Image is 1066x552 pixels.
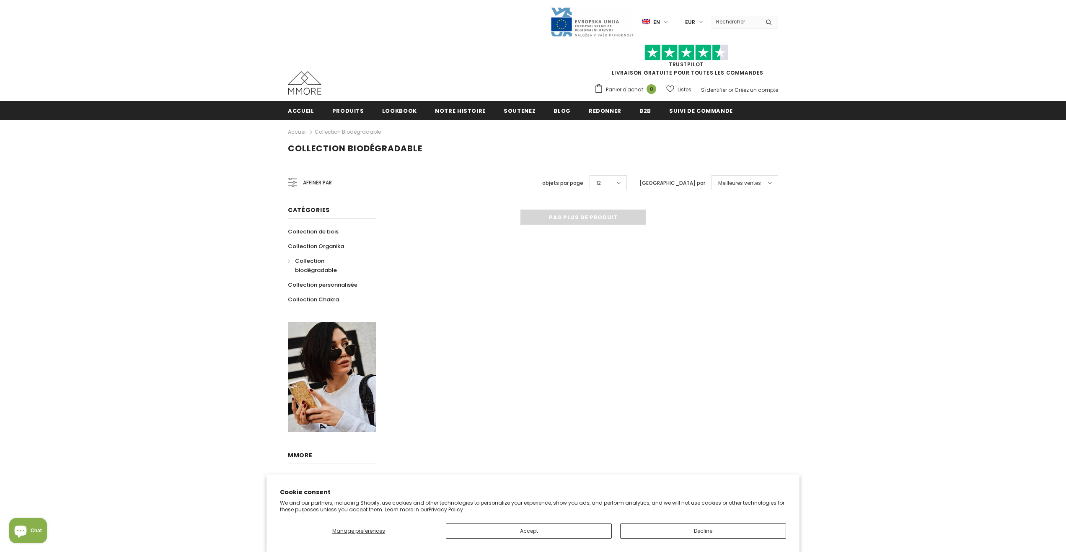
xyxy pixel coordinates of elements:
[701,86,727,93] a: S'identifier
[303,178,332,187] span: Affiner par
[542,179,583,187] label: objets par page
[435,107,486,115] span: Notre histoire
[589,101,621,120] a: Redonner
[550,18,634,25] a: Javni Razpis
[288,206,330,214] span: Catégories
[735,86,778,93] a: Créez un compte
[288,228,339,236] span: Collection de bois
[639,107,651,115] span: B2B
[280,523,437,539] button: Manage preferences
[606,86,643,94] span: Panier d'achat
[288,239,344,254] a: Collection Organika
[550,7,634,37] img: Javni Razpis
[653,18,660,26] span: en
[504,101,536,120] a: soutenez
[288,254,367,277] a: Collection biodégradable
[280,488,786,497] h2: Cookie consent
[295,257,337,274] span: Collection biodégradable
[288,292,339,307] a: Collection Chakra
[669,101,733,120] a: Suivi de commande
[382,107,417,115] span: Lookbook
[669,107,733,115] span: Suivi de commande
[288,143,422,154] span: Collection biodégradable
[669,61,704,68] a: TrustPilot
[332,527,385,534] span: Manage preferences
[639,101,651,120] a: B2B
[288,451,313,459] span: MMORE
[288,127,307,137] a: Accueil
[644,44,728,61] img: Faites confiance aux étoiles pilotes
[280,500,786,513] p: We and our partners, including Shopify, use cookies and other technologies to personalize your ex...
[554,101,571,120] a: Blog
[728,86,733,93] span: or
[332,107,364,115] span: Produits
[589,107,621,115] span: Redonner
[288,242,344,250] span: Collection Organika
[382,101,417,120] a: Lookbook
[711,16,759,28] input: Search Site
[446,523,612,539] button: Accept
[620,523,786,539] button: Decline
[639,179,705,187] label: [GEOGRAPHIC_DATA] par
[642,18,650,26] img: i-lang-1.png
[666,82,691,97] a: Listes
[594,83,660,96] a: Panier d'achat 0
[685,18,695,26] span: EUR
[647,84,656,94] span: 0
[288,101,314,120] a: Accueil
[288,224,339,239] a: Collection de bois
[288,277,357,292] a: Collection personnalisée
[435,101,486,120] a: Notre histoire
[288,71,321,95] img: Cas MMORE
[596,179,601,187] span: 12
[288,107,314,115] span: Accueil
[429,506,463,513] a: Privacy Policy
[332,101,364,120] a: Produits
[678,86,691,94] span: Listes
[288,295,339,303] span: Collection Chakra
[315,128,381,135] a: Collection biodégradable
[594,48,778,76] span: LIVRAISON GRATUITE POUR TOUTES LES COMMANDES
[504,107,536,115] span: soutenez
[288,281,357,289] span: Collection personnalisée
[7,518,49,545] inbox-online-store-chat: Shopify online store chat
[554,107,571,115] span: Blog
[718,179,761,187] span: Meilleures ventes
